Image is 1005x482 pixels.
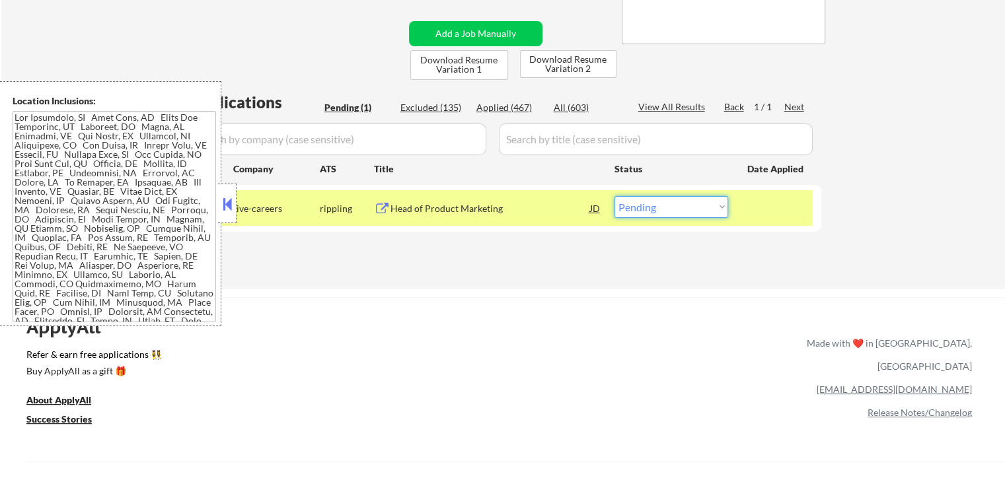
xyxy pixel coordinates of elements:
[520,50,616,78] button: Download Resume Variation 2
[324,101,391,114] div: Pending (1)
[26,413,92,425] u: Success Stories
[189,123,486,155] input: Search by company (case sensitive)
[410,50,508,80] button: Download Resume Variation 1
[868,407,972,418] a: Release Notes/Changelog
[784,100,805,114] div: Next
[233,162,320,176] div: Company
[26,393,110,409] a: About ApplyAll
[476,101,542,114] div: Applied (467)
[26,366,159,376] div: Buy ApplyAll as a gift 🎁
[233,202,320,215] div: tive-careers
[747,162,805,176] div: Date Applied
[26,350,531,364] a: Refer & earn free applications 👯‍♀️
[26,364,159,380] a: Buy ApplyAll as a gift 🎁
[400,101,466,114] div: Excluded (135)
[189,94,320,110] div: Applications
[409,21,542,46] button: Add a Job Manually
[374,162,602,176] div: Title
[499,123,813,155] input: Search by title (case sensitive)
[26,412,110,429] a: Success Stories
[801,331,972,378] div: Made with ❤️ in [GEOGRAPHIC_DATA], [GEOGRAPHIC_DATA]
[320,162,374,176] div: ATS
[754,100,784,114] div: 1 / 1
[13,94,216,108] div: Location Inclusions:
[817,384,972,395] a: [EMAIL_ADDRESS][DOMAIN_NAME]
[26,394,91,405] u: About ApplyAll
[26,316,116,338] div: ApplyAll
[724,100,745,114] div: Back
[554,101,620,114] div: All (603)
[320,202,374,215] div: rippling
[638,100,709,114] div: View All Results
[391,202,590,215] div: Head of Product Marketing
[614,156,728,180] div: Status
[589,196,602,220] div: JD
